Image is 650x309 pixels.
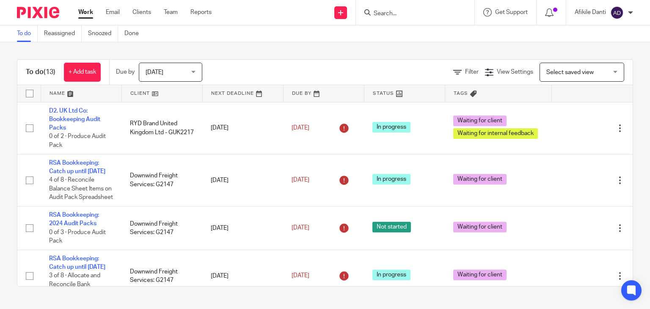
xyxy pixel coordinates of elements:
a: RSA Bookkeeping: Catch up until [DATE] [49,160,105,174]
td: [DATE] [202,250,283,302]
p: Afikile Danti [575,8,606,17]
span: View Settings [497,69,533,75]
span: Filter [465,69,479,75]
span: Select saved view [546,69,594,75]
span: 0 of 2 · Produce Audit Pack [49,134,106,149]
p: Due by [116,68,135,76]
td: Downwind Freight Services: G2147 [121,250,202,302]
span: (13) [44,69,55,75]
td: Downwind Freight Services: G2147 [121,206,202,250]
input: Search [373,10,449,18]
a: Clients [132,8,151,17]
td: [DATE] [202,154,283,206]
span: Waiting for client [453,174,507,185]
h1: To do [26,68,55,77]
span: In progress [372,122,410,132]
a: Work [78,8,93,17]
span: 3 of 8 · Allocate and Reconcile Bank Transactions [49,273,100,296]
a: RSA Bookkeeping: 2024 Audit Packs [49,212,99,226]
a: Team [164,8,178,17]
a: Done [124,25,145,42]
span: Waiting for client [453,116,507,126]
span: 4 of 8 · Reconcile Balance Sheet Items on Audit Pack Spreadsheet [49,177,113,200]
span: [DATE] [292,273,309,279]
td: [DATE] [202,206,283,250]
img: svg%3E [610,6,624,19]
span: Not started [372,222,411,232]
span: In progress [372,174,410,185]
span: [DATE] [292,225,309,231]
span: 0 of 3 · Produce Audit Pack [49,229,106,244]
img: Pixie [17,7,59,18]
span: [DATE] [292,177,309,183]
td: [DATE] [202,102,283,154]
a: + Add task [64,63,101,82]
span: [DATE] [146,69,163,75]
span: Waiting for client [453,270,507,280]
a: Email [106,8,120,17]
a: Snoozed [88,25,118,42]
span: Waiting for internal feedback [453,128,538,139]
span: Tags [454,91,468,96]
td: Downwind Freight Services: G2147 [121,154,202,206]
a: Reports [190,8,212,17]
a: RSA Bookkeeping: Catch up until [DATE] [49,256,105,270]
a: Reassigned [44,25,82,42]
span: [DATE] [292,125,309,131]
td: RYD Brand United Kingdom Ltd - GUK2217 [121,102,202,154]
span: In progress [372,270,410,280]
a: To do [17,25,38,42]
span: Get Support [495,9,528,15]
span: Waiting for client [453,222,507,232]
a: D2. UK Ltd Co: Bookkeeping Audit Packs [49,108,100,131]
